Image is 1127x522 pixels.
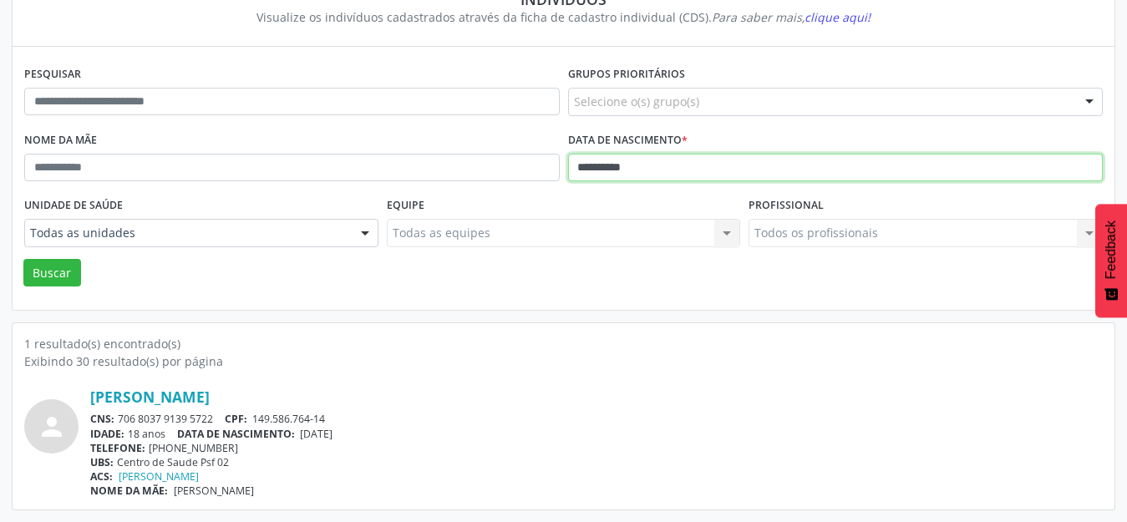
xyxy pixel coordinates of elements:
[24,335,1103,352] div: 1 resultado(s) encontrado(s)
[568,128,688,154] label: Data de nascimento
[90,427,1103,441] div: 18 anos
[90,388,210,406] a: [PERSON_NAME]
[90,455,1103,469] div: Centro de Saude Psf 02
[24,193,123,219] label: Unidade de saúde
[749,193,824,219] label: Profissional
[805,9,871,25] span: clique aqui!
[387,193,424,219] label: Equipe
[90,441,1103,455] div: [PHONE_NUMBER]
[568,62,685,88] label: Grupos prioritários
[1095,204,1127,317] button: Feedback - Mostrar pesquisa
[225,412,247,426] span: CPF:
[1104,220,1119,279] span: Feedback
[90,484,168,498] span: NOME DA MÃE:
[90,441,145,455] span: TELEFONE:
[37,412,67,442] i: person
[119,469,199,484] a: [PERSON_NAME]
[24,352,1103,370] div: Exibindo 30 resultado(s) por página
[90,455,114,469] span: UBS:
[174,484,254,498] span: [PERSON_NAME]
[24,62,81,88] label: Pesquisar
[23,259,81,287] button: Buscar
[90,427,124,441] span: IDADE:
[574,93,699,110] span: Selecione o(s) grupo(s)
[30,225,344,241] span: Todas as unidades
[252,412,325,426] span: 149.586.764-14
[712,9,871,25] i: Para saber mais,
[36,8,1091,26] div: Visualize os indivíduos cadastrados através da ficha de cadastro individual (CDS).
[90,412,114,426] span: CNS:
[90,412,1103,426] div: 706 8037 9139 5722
[300,427,333,441] span: [DATE]
[24,128,97,154] label: Nome da mãe
[90,469,113,484] span: ACS:
[177,427,295,441] span: DATA DE NASCIMENTO:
